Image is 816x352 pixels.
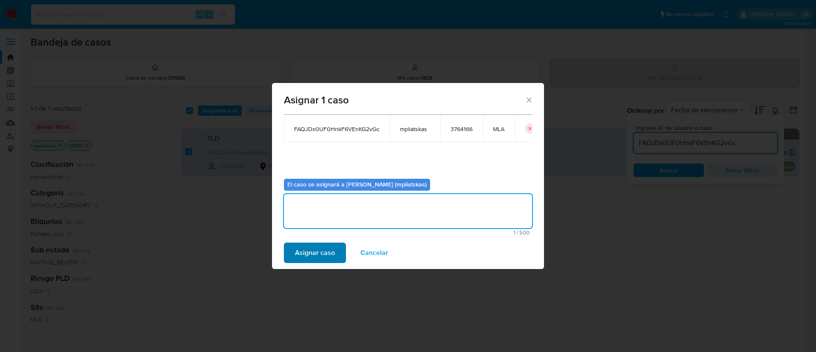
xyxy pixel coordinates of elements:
[272,83,544,269] div: assign-modal
[400,125,430,133] span: mpliatskas
[284,243,346,263] button: Asignar caso
[294,125,380,133] span: FAQJDx0UF0HnkF6VEnKG2vGc
[284,95,525,105] span: Asignar 1 caso
[450,125,473,133] span: 3764166
[349,243,399,263] button: Cancelar
[493,125,504,133] span: MLA
[525,123,535,134] button: icon-button
[286,230,530,235] span: Máximo 500 caracteres
[525,96,533,103] button: Cerrar ventana
[287,180,427,189] b: El caso se asignará a [PERSON_NAME] (mpliatskas)
[295,243,335,262] span: Asignar caso
[360,243,388,262] span: Cancelar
